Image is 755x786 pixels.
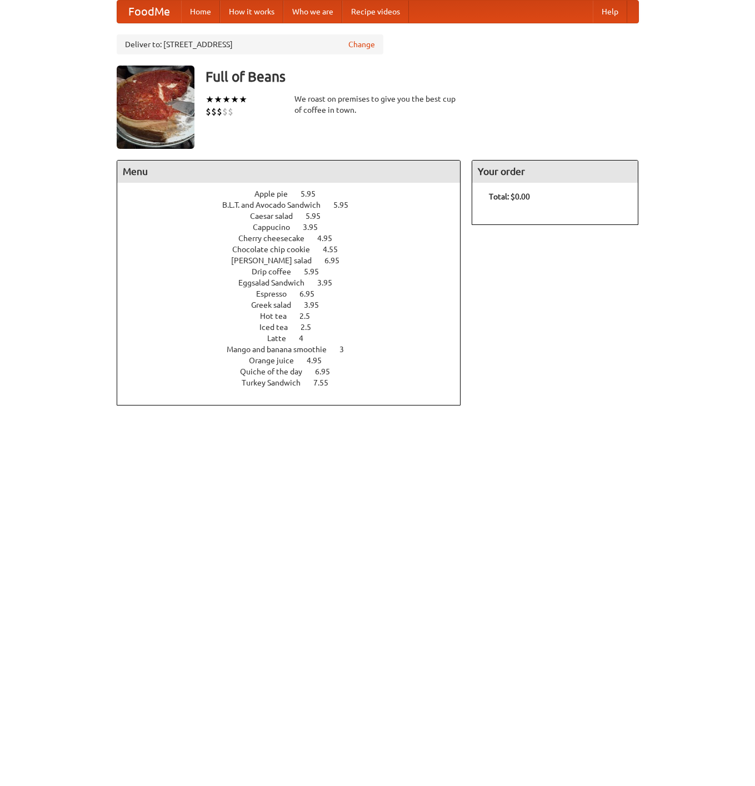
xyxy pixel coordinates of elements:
li: $ [228,106,233,118]
a: Turkey Sandwich 7.55 [242,378,349,387]
span: 7.55 [313,378,339,387]
li: ★ [222,93,231,106]
li: ★ [214,93,222,106]
span: Eggsalad Sandwich [238,278,316,287]
span: Drip coffee [252,267,302,276]
img: angular.jpg [117,66,194,149]
span: 2.5 [301,323,322,332]
div: Deliver to: [STREET_ADDRESS] [117,34,383,54]
a: Help [593,1,627,23]
span: Caesar salad [250,212,304,221]
li: $ [206,106,211,118]
span: 4.95 [307,356,333,365]
a: Quiche of the day 6.95 [240,367,351,376]
span: Chocolate chip cookie [232,245,321,254]
a: FoodMe [117,1,181,23]
span: B.L.T. and Avocado Sandwich [222,201,332,209]
a: Cappucino 3.95 [253,223,338,232]
span: 3.95 [317,278,343,287]
a: [PERSON_NAME] salad 6.95 [231,256,360,265]
a: Hot tea 2.5 [260,312,331,321]
a: Change [348,39,375,50]
b: Total: $0.00 [489,192,530,201]
span: Iced tea [259,323,299,332]
a: Espresso 6.95 [256,289,335,298]
span: 2.5 [299,312,321,321]
a: Orange juice 4.95 [249,356,342,365]
h4: Your order [472,161,638,183]
span: Turkey Sandwich [242,378,312,387]
a: Greek salad 3.95 [251,301,339,309]
span: Hot tea [260,312,298,321]
a: Eggsalad Sandwich 3.95 [238,278,353,287]
span: 6.95 [324,256,351,265]
li: $ [217,106,222,118]
span: Orange juice [249,356,305,365]
h4: Menu [117,161,461,183]
li: ★ [239,93,247,106]
span: Apple pie [254,189,299,198]
span: 5.95 [304,267,330,276]
a: Latte 4 [267,334,324,343]
span: Greek salad [251,301,302,309]
li: $ [211,106,217,118]
a: B.L.T. and Avocado Sandwich 5.95 [222,201,369,209]
span: Quiche of the day [240,367,313,376]
a: Chocolate chip cookie 4.55 [232,245,358,254]
span: Cappucino [253,223,301,232]
a: Apple pie 5.95 [254,189,336,198]
span: 6.95 [299,289,326,298]
a: Cherry cheesecake 4.95 [238,234,353,243]
span: Cherry cheesecake [238,234,316,243]
span: 4.95 [317,234,343,243]
li: ★ [206,93,214,106]
h3: Full of Beans [206,66,639,88]
a: Home [181,1,220,23]
a: Mango and banana smoothie 3 [227,345,364,354]
span: Espresso [256,289,298,298]
span: 3.95 [304,301,330,309]
a: Recipe videos [342,1,409,23]
span: 5.95 [333,201,359,209]
li: ★ [231,93,239,106]
span: 3.95 [303,223,329,232]
span: 4.55 [323,245,349,254]
span: [PERSON_NAME] salad [231,256,323,265]
a: Caesar salad 5.95 [250,212,341,221]
a: How it works [220,1,283,23]
div: We roast on premises to give you the best cup of coffee in town. [294,93,461,116]
span: Latte [267,334,297,343]
a: Iced tea 2.5 [259,323,332,332]
span: 5.95 [301,189,327,198]
a: Who we are [283,1,342,23]
li: $ [222,106,228,118]
a: Drip coffee 5.95 [252,267,339,276]
span: 4 [299,334,314,343]
span: 5.95 [306,212,332,221]
span: 3 [339,345,355,354]
span: Mango and banana smoothie [227,345,338,354]
span: 6.95 [315,367,341,376]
